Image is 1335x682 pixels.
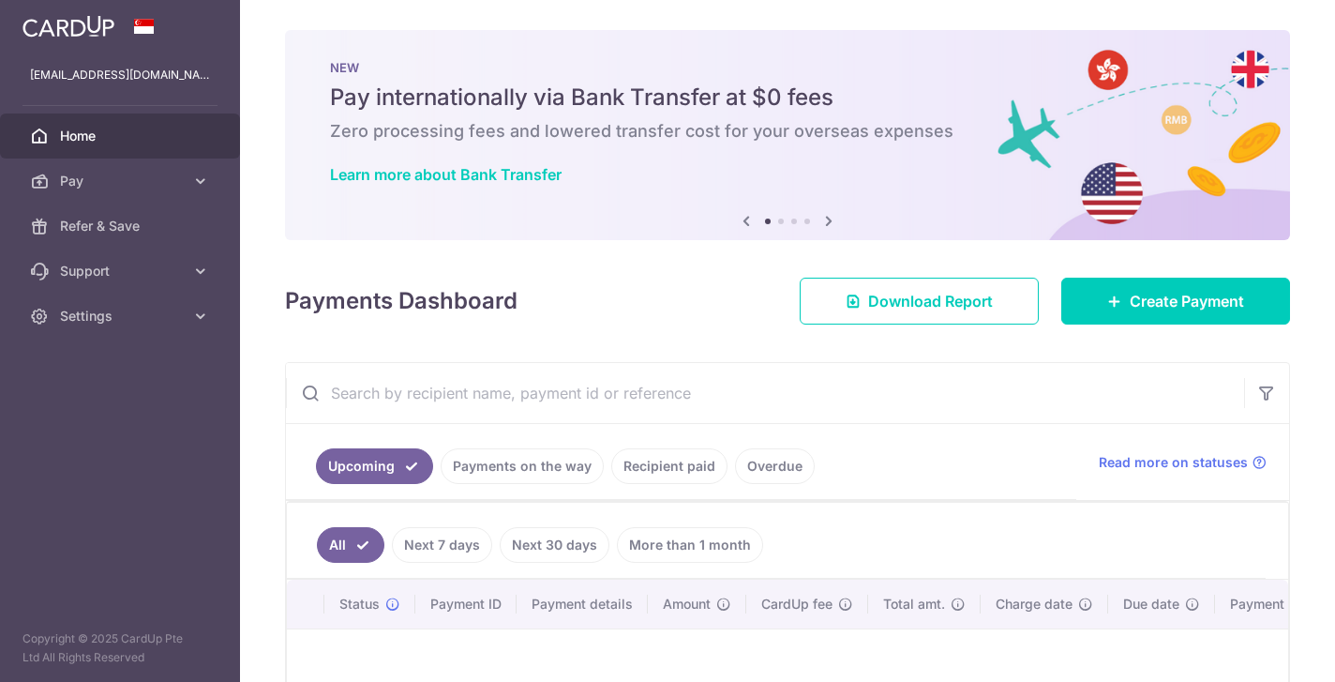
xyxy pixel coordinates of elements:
[1130,290,1244,312] span: Create Payment
[30,66,210,84] p: [EMAIL_ADDRESS][DOMAIN_NAME]
[883,595,945,614] span: Total amt.
[60,217,184,235] span: Refer & Save
[316,448,433,484] a: Upcoming
[339,595,380,614] span: Status
[285,30,1290,240] img: Bank transfer banner
[441,448,604,484] a: Payments on the way
[60,307,184,326] span: Settings
[1099,453,1248,472] span: Read more on statuses
[617,527,763,563] a: More than 1 month
[317,527,384,563] a: All
[60,172,184,190] span: Pay
[330,83,1245,113] h5: Pay internationally via Bank Transfer at $0 fees
[663,595,711,614] span: Amount
[415,580,517,629] th: Payment ID
[330,165,562,184] a: Learn more about Bank Transfer
[517,580,648,629] th: Payment details
[800,278,1039,325] a: Download Report
[611,448,727,484] a: Recipient paid
[1099,453,1267,472] a: Read more on statuses
[761,595,832,614] span: CardUp fee
[1123,595,1179,614] span: Due date
[285,284,517,318] h4: Payments Dashboard
[330,120,1245,143] h6: Zero processing fees and lowered transfer cost for your overseas expenses
[735,448,815,484] a: Overdue
[286,363,1244,423] input: Search by recipient name, payment id or reference
[392,527,492,563] a: Next 7 days
[1061,278,1290,325] a: Create Payment
[500,527,609,563] a: Next 30 days
[60,127,184,145] span: Home
[22,15,114,38] img: CardUp
[330,60,1245,75] p: NEW
[868,290,993,312] span: Download Report
[996,595,1072,614] span: Charge date
[60,262,184,280] span: Support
